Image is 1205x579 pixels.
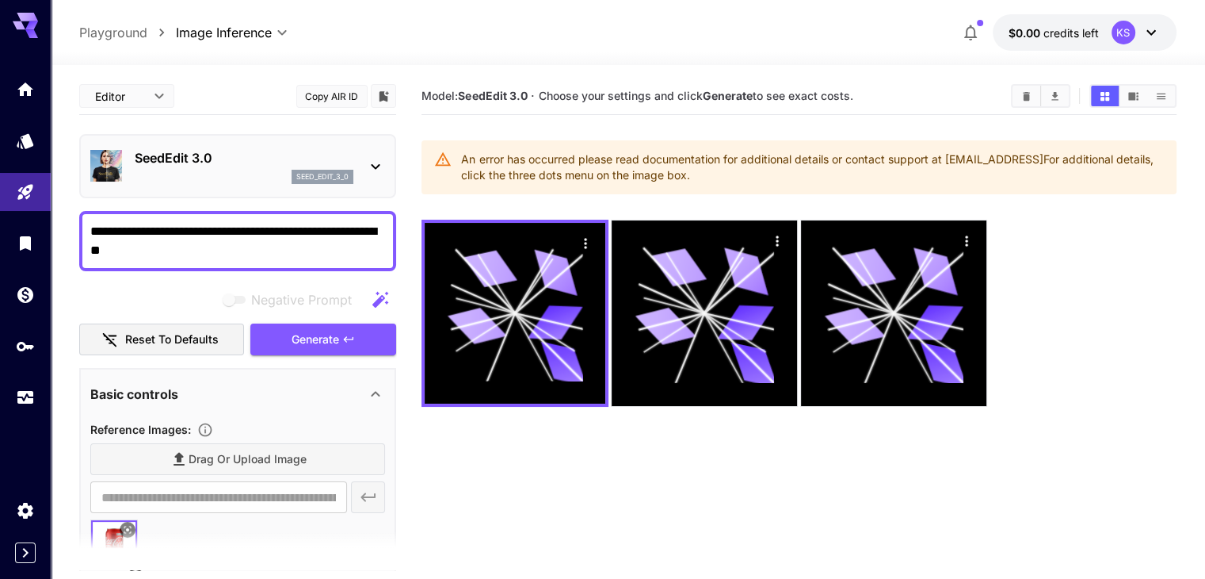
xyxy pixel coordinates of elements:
[90,142,385,190] div: SeedEdit 3.0seed_edit_3_0
[1112,21,1135,44] div: KS
[1147,86,1175,106] button: Show images in list view
[16,336,35,356] div: API Keys
[1009,26,1043,40] span: $0.00
[250,324,396,356] button: Generate
[1011,84,1070,108] div: Clear ImagesDownload All
[191,422,219,438] button: Upload a reference image to guide the result. This is needed for Image-to-Image or Inpainting. Su...
[1009,25,1099,41] div: $0.00
[90,385,178,404] p: Basic controls
[1089,84,1176,108] div: Show images in grid viewShow images in video viewShow images in list view
[421,89,527,102] span: Model:
[219,289,364,309] span: Negative prompts are not compatible with the selected model.
[296,171,349,182] p: seed_edit_3_0
[79,324,244,356] button: Reset to defaults
[955,228,978,252] div: Actions
[251,290,352,309] span: Negative Prompt
[79,23,176,42] nav: breadcrumb
[16,233,35,253] div: Library
[16,79,35,99] div: Home
[539,89,853,102] span: Choose your settings and click to see exact costs.
[703,89,753,102] b: Generate
[1043,26,1099,40] span: credits left
[16,131,35,151] div: Models
[292,330,339,350] span: Generate
[296,85,368,108] button: Copy AIR ID
[95,88,144,105] span: Editor
[1119,86,1147,106] button: Show images in video view
[16,182,35,202] div: Playground
[90,375,385,413] div: Basic controls
[765,228,789,252] div: Actions
[16,388,35,408] div: Usage
[574,231,597,255] div: Actions
[1012,86,1040,106] button: Clear Images
[79,23,147,42] a: Playground
[16,500,35,520] div: Settings
[458,89,527,102] b: SeedEdit 3.0
[16,285,35,305] div: Wallet
[1041,86,1069,106] button: Download All
[1091,86,1119,106] button: Show images in grid view
[135,148,353,167] p: SeedEdit 3.0
[531,86,535,105] p: ·
[90,423,191,436] span: Reference Images :
[176,23,272,42] span: Image Inference
[15,543,36,563] button: Expand sidebar
[376,86,391,105] button: Add to library
[993,14,1176,51] button: $0.00KS
[461,145,1163,190] div: An error has occurred please read documentation for additional details or contact support at [EMA...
